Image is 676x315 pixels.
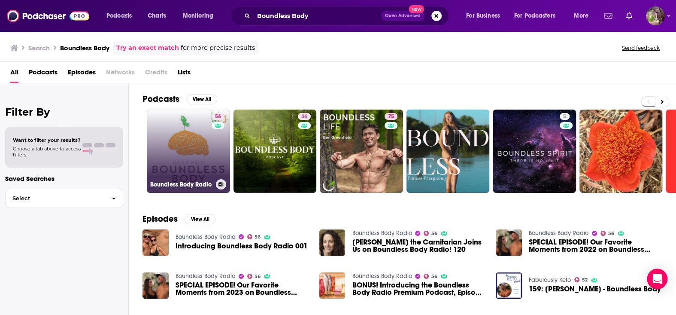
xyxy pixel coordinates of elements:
[646,6,665,25] span: Logged in as MSanz
[176,242,308,250] a: Introducing Boundless Body Radio 001
[176,281,309,296] a: SPECIAL EPISODE! Our Favorite Moments from 2023 on Boundless Body Radio! 569
[145,65,167,83] span: Credits
[186,94,217,104] button: View All
[100,9,143,23] button: open menu
[388,113,394,121] span: 75
[431,232,437,235] span: 56
[431,275,437,278] span: 56
[466,10,500,22] span: For Business
[147,110,230,193] a: 56Boundless Body Radio
[5,106,123,118] h2: Filter By
[176,272,235,280] a: Boundless Body Radio
[352,239,485,253] span: [PERSON_NAME] the Carnitarian Joins Us on Boundless Body Radio! 120
[352,239,485,253] a: Linda the Carnitarian Joins Us on Boundless Body Radio! 120
[148,10,166,22] span: Charts
[319,272,346,299] img: BONUS! Introducing the Boundless Body Radio Premium Podcast, Episode 1- Protein! 324
[600,231,614,236] a: 56
[13,137,81,143] span: Want to filter your results?
[181,43,255,53] span: for more precise results
[582,278,588,282] span: 52
[150,181,212,188] h3: Boundless Body Radio
[608,232,614,235] span: 56
[142,229,169,256] img: Introducing Boundless Body Radio 001
[142,94,217,104] a: PodcastsView All
[5,174,123,183] p: Saved Searches
[247,234,261,239] a: 56
[142,94,179,104] h2: Podcasts
[301,113,307,121] span: 36
[647,269,667,289] div: Open Intercom Messenger
[142,214,215,224] a: EpisodesView All
[7,8,89,24] img: Podchaser - Follow, Share and Rate Podcasts
[574,10,588,22] span: More
[529,285,661,293] a: 159: Casey Ruff - Boundless Body
[381,11,424,21] button: Open AdvancedNew
[29,65,58,83] a: Podcasts
[529,276,571,284] a: Fabulously Keto
[215,113,221,121] span: 56
[424,231,437,236] a: 56
[183,10,213,22] span: Monitoring
[116,43,179,53] a: Try an exact match
[529,229,588,237] a: Boundless Body Radio
[238,6,457,26] div: Search podcasts, credits, & more...
[13,146,81,158] span: Choose a tab above to access filters.
[142,9,171,23] a: Charts
[254,9,381,23] input: Search podcasts, credits, & more...
[509,9,568,23] button: open menu
[5,189,123,208] button: Select
[10,65,18,83] a: All
[106,65,135,83] span: Networks
[622,9,636,23] a: Show notifications dropdown
[185,214,215,224] button: View All
[352,281,485,296] a: BONUS! Introducing the Boundless Body Radio Premium Podcast, Episode 1- Protein! 324
[320,110,403,193] a: 75
[619,44,662,52] button: Send feedback
[514,10,555,22] span: For Podcasters
[142,214,178,224] h2: Episodes
[409,5,424,13] span: New
[496,229,522,256] img: SPECIAL EPISODE! Our Favorite Moments from 2022 on Boundless Body Radio! 393
[247,274,261,279] a: 56
[646,6,665,25] img: User Profile
[298,113,311,120] a: 36
[142,272,169,299] img: SPECIAL EPISODE! Our Favorite Moments from 2023 on Boundless Body Radio! 569
[385,14,421,18] span: Open Advanced
[68,65,96,83] a: Episodes
[212,113,224,120] a: 56
[496,272,522,299] img: 159: Casey Ruff - Boundless Body
[255,275,261,278] span: 56
[255,235,261,239] span: 56
[493,110,576,193] a: 5
[385,113,397,120] a: 75
[460,9,511,23] button: open menu
[352,272,412,280] a: Boundless Body Radio
[28,44,50,52] h3: Search
[529,285,661,293] span: 159: [PERSON_NAME] - Boundless Body
[352,229,412,237] a: Boundless Body Radio
[60,44,109,52] h3: Boundless Body
[529,239,662,253] span: SPECIAL EPISODE! Our Favorite Moments from 2022 on Boundless Body Radio! 393
[106,10,132,22] span: Podcasts
[560,113,570,120] a: 5
[424,274,437,279] a: 56
[319,229,346,256] a: Linda the Carnitarian Joins Us on Boundless Body Radio! 120
[601,9,615,23] a: Show notifications dropdown
[176,233,235,241] a: Boundless Body Radio
[646,6,665,25] button: Show profile menu
[6,196,105,201] span: Select
[178,65,191,83] a: Lists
